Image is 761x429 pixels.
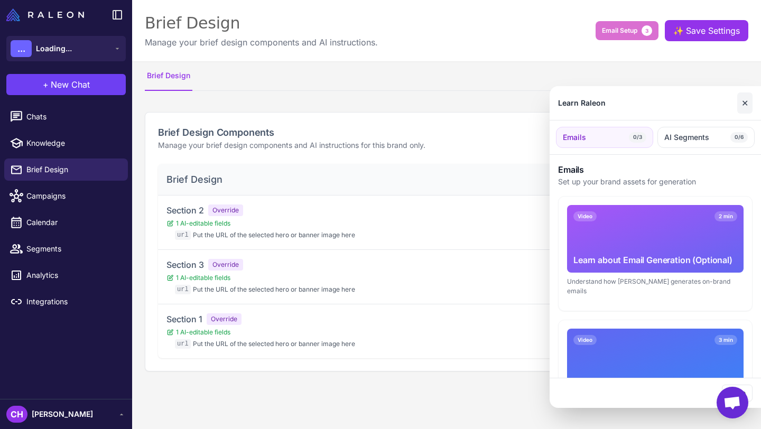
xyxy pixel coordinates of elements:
[573,211,597,221] span: Video
[556,127,653,148] button: Emails0/3
[664,132,709,143] span: AI Segments
[558,97,606,109] div: Learn Raleon
[573,254,737,266] div: Learn about Email Generation (Optional)
[714,211,737,221] span: 2 min
[629,132,646,143] span: 0/3
[730,132,748,143] span: 0/6
[558,163,753,176] h3: Emails
[722,385,753,402] button: Close
[563,132,586,143] span: Emails
[573,377,737,390] div: Personalize your Header (Step 1)
[714,335,737,345] span: 3 min
[657,127,755,148] button: AI Segments0/6
[567,277,744,296] div: Understand how [PERSON_NAME] generates on-brand emails
[737,92,753,114] button: Close
[558,176,753,188] p: Set up your brand assets for generation
[573,335,597,345] span: Video
[717,387,748,418] a: Open chat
